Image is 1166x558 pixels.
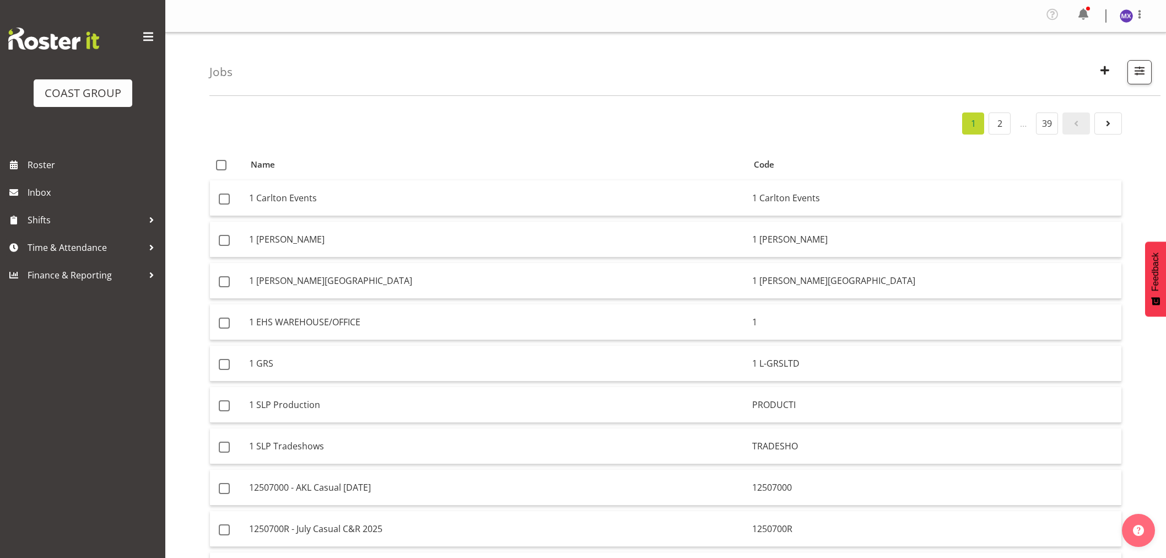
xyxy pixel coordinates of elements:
[1127,60,1152,84] button: Filter Jobs
[748,470,1121,506] td: 12507000
[1120,9,1133,23] img: michelle-xiang8229.jpg
[245,263,748,299] td: 1 [PERSON_NAME][GEOGRAPHIC_DATA]
[748,180,1121,216] td: 1 Carlton Events
[209,66,233,78] h4: Jobs
[28,239,143,256] span: Time & Attendance
[748,222,1121,257] td: 1 [PERSON_NAME]
[748,346,1121,382] td: 1 L-GRSLTD
[245,346,748,382] td: 1 GRS
[28,212,143,228] span: Shifts
[245,387,748,423] td: 1 SLP Production
[245,222,748,257] td: 1 [PERSON_NAME]
[748,304,1121,340] td: 1
[989,112,1011,135] a: 2
[245,470,748,506] td: 12507000 - AKL Casual [DATE]
[1036,112,1058,135] a: 39
[28,184,160,201] span: Inbox
[748,428,1121,464] td: TRADESHO
[251,158,741,171] div: Name
[245,304,748,340] td: 1 EHS WAREHOUSE/OFFICE
[8,28,99,50] img: Rosterit website logo
[1151,253,1160,291] span: Feedback
[1145,242,1166,316] button: Feedback - Show survey
[1093,60,1116,84] button: Create New Job
[748,511,1121,547] td: 1250700R
[28,157,160,173] span: Roster
[754,158,1115,171] div: Code
[748,387,1121,423] td: PRODUCTI
[45,85,121,101] div: COAST GROUP
[748,263,1121,299] td: 1 [PERSON_NAME][GEOGRAPHIC_DATA]
[28,267,143,283] span: Finance & Reporting
[245,180,748,216] td: 1 Carlton Events
[245,428,748,464] td: 1 SLP Tradeshows
[245,511,748,547] td: 1250700R - July Casual C&R 2025
[1133,525,1144,536] img: help-xxl-2.png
